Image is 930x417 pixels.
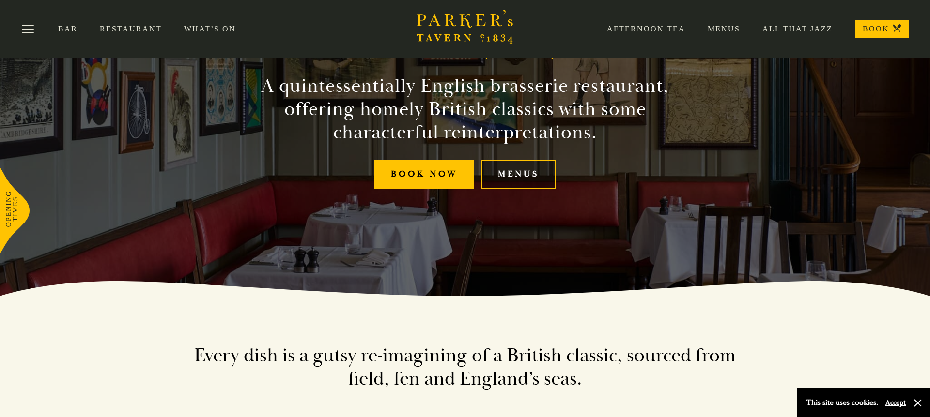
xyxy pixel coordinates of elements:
button: Accept [885,398,906,407]
h2: A quintessentially English brasserie restaurant, offering homely British classics with some chara... [244,74,686,144]
a: Menus [481,160,556,189]
a: Book Now [374,160,474,189]
p: This site uses cookies. [806,396,878,410]
h2: Every dish is a gutsy re-imagining of a British classic, sourced from field, fen and England’s seas. [189,344,741,390]
button: Close and accept [913,398,923,408]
